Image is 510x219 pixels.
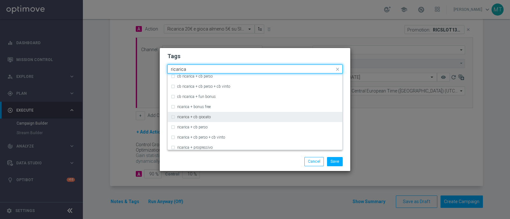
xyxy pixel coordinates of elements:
div: ricarica + progressivo [171,142,339,153]
ng-select: cross-selling, talent + expert [167,65,343,73]
label: ricarica + cb perso [177,125,208,129]
button: Save [327,157,343,166]
label: ricarica + bonus free [177,105,211,109]
h2: Tags [167,52,343,60]
label: cb ricarica + cb perso + cb vinto [177,85,230,88]
button: Cancel [304,157,324,166]
label: ricarica + progressivo [177,146,213,149]
div: ricarica + cb perso [171,122,339,132]
div: ricarica + bonus free [171,102,339,112]
div: ricarica + cb perso + cb vinto [171,132,339,142]
div: cb ricarica + cb perso + cb vinto [171,81,339,92]
label: cb ricarica + fun bonus [177,95,216,99]
div: cb ricarica + cb perso [171,71,339,81]
div: cb ricarica + fun bonus [171,92,339,102]
label: ricarica + cb perso + cb vinto [177,135,225,139]
label: ricarica + cb giocato [177,115,211,119]
ng-dropdown-panel: Options list [167,73,343,150]
div: ricarica + cb giocato [171,112,339,122]
label: cb ricarica + cb perso [177,74,213,78]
